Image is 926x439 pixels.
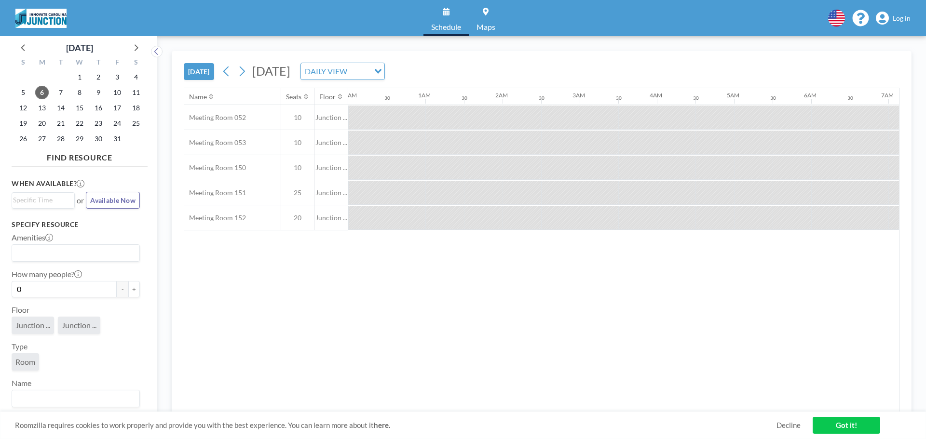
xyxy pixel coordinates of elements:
[117,281,128,297] button: -
[303,65,349,78] span: DAILY VIEW
[12,390,139,407] div: Search for option
[876,12,911,25] a: Log in
[89,57,108,69] div: T
[462,95,467,101] div: 30
[252,64,290,78] span: [DATE]
[110,86,124,99] span: Friday, October 10, 2025
[90,196,136,204] span: Available Now
[847,95,853,101] div: 30
[110,101,124,115] span: Friday, October 17, 2025
[73,86,86,99] span: Wednesday, October 8, 2025
[12,305,29,315] label: Floor
[184,113,246,122] span: Meeting Room 052
[77,196,84,205] span: or
[813,417,880,434] a: Got it!
[52,57,70,69] div: T
[184,138,246,147] span: Meeting Room 053
[15,9,67,28] img: organization-logo
[110,132,124,146] span: Friday, October 31, 2025
[15,357,35,366] span: Room
[73,101,86,115] span: Wednesday, October 15, 2025
[477,23,495,31] span: Maps
[189,93,207,101] div: Name
[12,378,31,388] label: Name
[431,23,461,31] span: Schedule
[16,117,30,130] span: Sunday, October 19, 2025
[727,92,739,99] div: 5AM
[73,132,86,146] span: Wednesday, October 29, 2025
[110,70,124,84] span: Friday, October 3, 2025
[418,92,431,99] div: 1AM
[881,92,894,99] div: 7AM
[92,70,105,84] span: Thursday, October 2, 2025
[539,95,545,101] div: 30
[770,95,776,101] div: 30
[128,281,140,297] button: +
[54,117,68,130] span: Tuesday, October 21, 2025
[281,213,314,222] span: 20
[374,421,390,429] a: here.
[16,86,30,99] span: Sunday, October 5, 2025
[616,95,622,101] div: 30
[16,101,30,115] span: Sunday, October 12, 2025
[495,92,508,99] div: 2AM
[12,269,82,279] label: How many people?
[776,421,801,430] a: Decline
[572,92,585,99] div: 3AM
[184,163,246,172] span: Meeting Room 150
[73,70,86,84] span: Wednesday, October 1, 2025
[184,188,246,197] span: Meeting Room 151
[804,92,817,99] div: 6AM
[341,92,357,99] div: 12AM
[126,57,145,69] div: S
[301,63,384,80] div: Search for option
[281,188,314,197] span: 25
[693,95,699,101] div: 30
[92,132,105,146] span: Thursday, October 30, 2025
[70,57,89,69] div: W
[286,93,301,101] div: Seats
[13,195,69,205] input: Search for option
[86,192,140,209] button: Available Now
[314,163,348,172] span: Junction ...
[110,117,124,130] span: Friday, October 24, 2025
[281,163,314,172] span: 10
[16,132,30,146] span: Sunday, October 26, 2025
[12,233,53,242] label: Amenities
[35,132,49,146] span: Monday, October 27, 2025
[350,65,368,78] input: Search for option
[62,320,96,330] span: Junction ...
[54,101,68,115] span: Tuesday, October 14, 2025
[184,213,246,222] span: Meeting Room 152
[13,392,134,405] input: Search for option
[15,421,776,430] span: Roomzilla requires cookies to work properly and provide you with the best experience. You can lea...
[33,57,52,69] div: M
[314,138,348,147] span: Junction ...
[184,63,214,80] button: [DATE]
[15,320,50,330] span: Junction ...
[12,193,74,207] div: Search for option
[319,93,336,101] div: Floor
[650,92,662,99] div: 4AM
[92,86,105,99] span: Thursday, October 9, 2025
[12,220,140,229] h3: Specify resource
[384,95,390,101] div: 30
[35,101,49,115] span: Monday, October 13, 2025
[13,247,134,259] input: Search for option
[129,117,143,130] span: Saturday, October 25, 2025
[314,188,348,197] span: Junction ...
[281,113,314,122] span: 10
[92,117,105,130] span: Thursday, October 23, 2025
[54,86,68,99] span: Tuesday, October 7, 2025
[14,57,33,69] div: S
[35,117,49,130] span: Monday, October 20, 2025
[66,41,93,54] div: [DATE]
[12,342,27,351] label: Type
[893,14,911,23] span: Log in
[129,86,143,99] span: Saturday, October 11, 2025
[129,70,143,84] span: Saturday, October 4, 2025
[54,132,68,146] span: Tuesday, October 28, 2025
[108,57,126,69] div: F
[73,117,86,130] span: Wednesday, October 22, 2025
[35,86,49,99] span: Monday, October 6, 2025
